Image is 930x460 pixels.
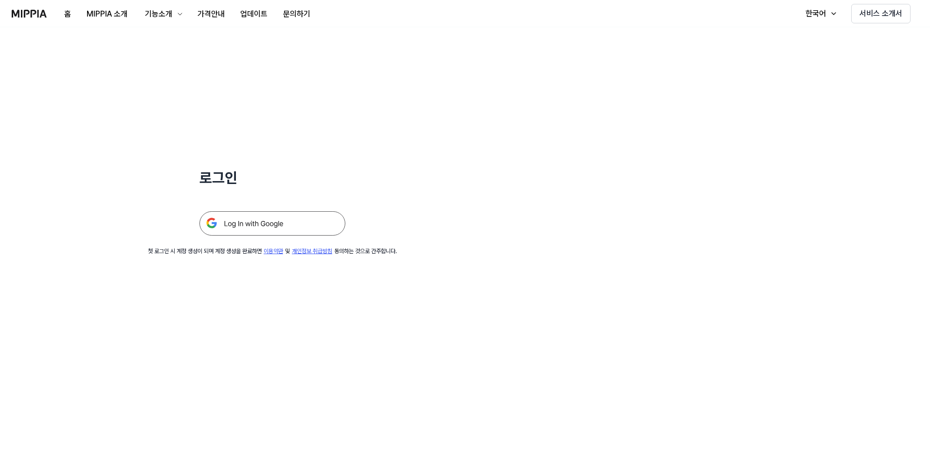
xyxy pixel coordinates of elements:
img: logo [12,10,47,18]
button: 한국어 [796,4,843,23]
a: 개인정보 취급방침 [292,248,332,255]
button: 서비스 소개서 [851,4,911,23]
div: 기능소개 [143,8,174,20]
button: 홈 [56,4,79,24]
button: 기능소개 [135,4,190,24]
a: 업데이트 [232,0,275,27]
div: 한국어 [804,8,828,19]
div: 첫 로그인 시 계정 생성이 되며 계정 생성을 완료하면 및 동의하는 것으로 간주합니다. [148,247,397,256]
img: 구글 로그인 버튼 [199,211,345,236]
button: MIPPIA 소개 [79,4,135,24]
button: 가격안내 [190,4,232,24]
a: 이용약관 [264,248,283,255]
h1: 로그인 [199,167,345,188]
button: 문의하기 [275,4,318,24]
button: 업데이트 [232,4,275,24]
